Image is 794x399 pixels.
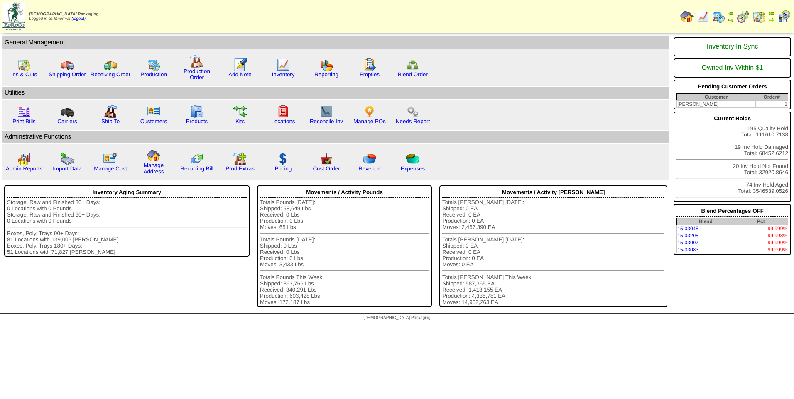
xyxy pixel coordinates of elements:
a: Admin Reports [6,165,42,172]
a: Import Data [53,165,82,172]
a: Pricing [275,165,292,172]
a: Empties [360,71,380,78]
a: Ship To [101,118,120,124]
div: Inventory Aging Summary [7,187,247,198]
span: Logged in as Mnorman [29,12,98,21]
div: Movements / Activity [PERSON_NAME] [442,187,664,198]
img: line_graph.gif [696,10,709,23]
th: Customer [677,94,756,101]
td: [PERSON_NAME] [677,101,756,108]
a: Kits [235,118,245,124]
img: truck3.gif [61,105,74,118]
a: Receiving Order [91,71,130,78]
img: cust_order.png [320,152,333,165]
td: 99.999% [734,225,788,232]
a: Blend Order [398,71,428,78]
td: Utilities [2,87,669,99]
a: Products [186,118,208,124]
a: Add Note [228,71,252,78]
a: Prod Extras [225,165,255,172]
th: Blend [677,218,734,225]
td: 99.999% [734,246,788,253]
a: Production Order [184,68,210,80]
a: 15-03007 [677,240,698,246]
div: Pending Customer Orders [676,81,788,92]
a: Reporting [314,71,338,78]
th: Pct [734,218,788,225]
img: arrowleft.gif [728,10,734,17]
span: [DEMOGRAPHIC_DATA] Packaging [29,12,98,17]
img: calendarblend.gif [737,10,750,23]
a: Recurring Bill [180,165,213,172]
img: pie_chart2.png [406,152,419,165]
img: import.gif [61,152,74,165]
img: home.gif [680,10,694,23]
img: invoice2.gif [17,105,31,118]
img: truck2.gif [104,58,117,71]
a: 15-03045 [677,226,698,231]
img: reconcile.gif [190,152,203,165]
img: network.png [406,58,419,71]
img: zoroco-logo-small.webp [2,2,25,30]
a: Print Bills [12,118,36,124]
img: arrowright.gif [768,17,775,23]
a: Ins & Outs [11,71,37,78]
img: pie_chart.png [363,152,376,165]
img: line_graph2.gif [320,105,333,118]
img: truck.gif [61,58,74,71]
a: 15-03205 [677,233,698,238]
img: factory2.gif [104,105,117,118]
a: Shipping Order [49,71,86,78]
a: Customers [140,118,167,124]
span: [DEMOGRAPHIC_DATA] Packaging [363,316,430,320]
img: home.gif [147,149,160,162]
a: Expenses [401,165,425,172]
a: 15-03083 [677,247,698,253]
div: Blend Percentages OFF [676,206,788,217]
img: calendarinout.gif [17,58,31,71]
img: orders.gif [233,58,247,71]
img: graph.gif [320,58,333,71]
img: workorder.gif [363,58,376,71]
td: 99.998% [734,232,788,239]
div: Totals Pounds [DATE]: Shipped: 58,649 Lbs Received: 0 Lbs Production: 0 Lbs Moves: 65 Lbs Totals ... [260,199,429,305]
div: 195 Quality Hold Total: 111610.7138 19 Inv Hold Damaged Total: 68452.6212 20 Inv Hold Not Found T... [674,112,791,202]
a: Needs Report [396,118,430,124]
td: General Management [2,36,669,49]
img: managecust.png [103,152,118,165]
img: customers.gif [147,105,160,118]
a: Inventory [272,71,295,78]
img: workflow.png [406,105,419,118]
div: Movements / Activity Pounds [260,187,429,198]
img: dollar.gif [277,152,290,165]
img: locations.gif [277,105,290,118]
td: Adminstrative Functions [2,131,669,143]
img: po.png [363,105,376,118]
div: Storage, Raw and Finished 30+ Days: 0 Locations with 0 Pounds Storage, Raw and Finished 60+ Days:... [7,199,247,255]
img: arrowright.gif [728,17,734,23]
th: Order# [755,94,788,101]
td: 99.999% [734,239,788,246]
div: Inventory In Sync [676,39,788,55]
a: Reconcile Inv [310,118,343,124]
a: Revenue [358,165,380,172]
img: graph2.png [17,152,31,165]
img: line_graph.gif [277,58,290,71]
a: Production [140,71,167,78]
img: calendarprod.gif [712,10,725,23]
div: Totals [PERSON_NAME] [DATE]: Shipped: 0 EA Received: 0 EA Production: 0 EA Moves: 2,457,390 EA To... [442,199,664,305]
img: calendarinout.gif [752,10,766,23]
a: Carriers [57,118,77,124]
img: prodextras.gif [233,152,247,165]
a: Manage Address [144,162,164,175]
img: factory.gif [190,55,203,68]
a: Cust Order [313,165,340,172]
img: cabinet.gif [190,105,203,118]
a: Locations [271,118,295,124]
a: Manage Cust [94,165,127,172]
img: calendarprod.gif [147,58,160,71]
td: 1 [755,101,788,108]
div: Current Holds [676,113,788,124]
a: Manage POs [353,118,386,124]
div: Owned Inv Within $1 [676,60,788,76]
